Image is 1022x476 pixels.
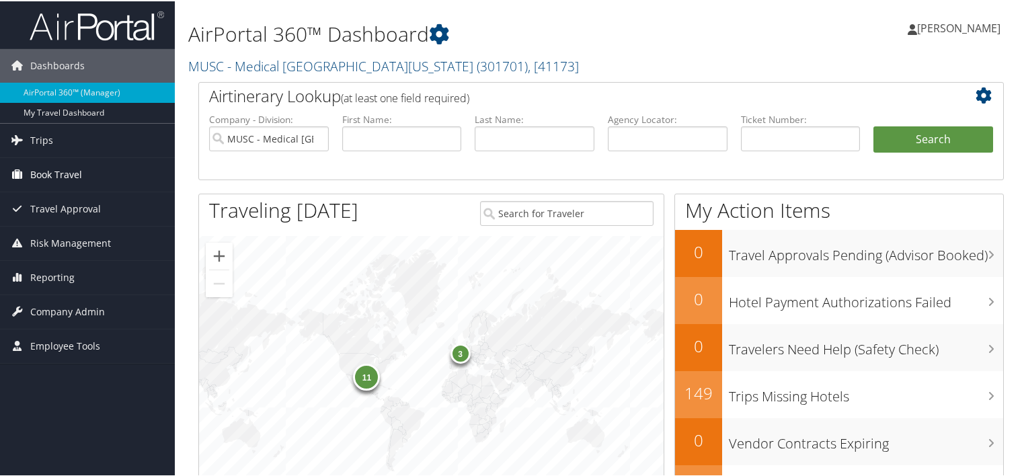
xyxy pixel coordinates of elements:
button: Zoom in [206,241,233,268]
span: Company Admin [30,294,105,327]
h3: Vendor Contracts Expiring [729,426,1003,452]
span: Book Travel [30,157,82,190]
label: Company - Division: [209,112,329,125]
span: ( 301701 ) [477,56,528,74]
h1: AirPortal 360™ Dashboard [188,19,739,47]
a: 0Travelers Need Help (Safety Check) [675,323,1003,370]
button: Zoom out [206,269,233,296]
a: [PERSON_NAME] [908,7,1014,47]
a: 0Travel Approvals Pending (Advisor Booked) [675,229,1003,276]
span: Trips [30,122,53,156]
h3: Travelers Need Help (Safety Check) [729,332,1003,358]
span: Employee Tools [30,328,100,362]
label: First Name: [342,112,462,125]
a: 149Trips Missing Hotels [675,370,1003,417]
h2: 0 [675,333,722,356]
a: MUSC - Medical [GEOGRAPHIC_DATA][US_STATE] [188,56,579,74]
span: (at least one field required) [341,89,469,104]
a: 0Hotel Payment Authorizations Failed [675,276,1003,323]
span: [PERSON_NAME] [917,19,1000,34]
span: , [ 41173 ] [528,56,579,74]
div: 3 [450,342,471,362]
h2: 0 [675,286,722,309]
label: Ticket Number: [741,112,861,125]
input: Search for Traveler [480,200,654,225]
h3: Trips Missing Hotels [729,379,1003,405]
h2: 149 [675,381,722,403]
h2: 0 [675,239,722,262]
span: Reporting [30,260,75,293]
h2: 0 [675,428,722,450]
span: Dashboards [30,48,85,81]
button: Search [873,125,993,152]
label: Last Name: [475,112,594,125]
h3: Hotel Payment Authorizations Failed [729,285,1003,311]
div: 11 [354,362,381,389]
label: Agency Locator: [608,112,728,125]
h1: Traveling [DATE] [209,195,358,223]
h2: Airtinerary Lookup [209,83,926,106]
h1: My Action Items [675,195,1003,223]
a: 0Vendor Contracts Expiring [675,417,1003,464]
span: Risk Management [30,225,111,259]
span: Travel Approval [30,191,101,225]
h3: Travel Approvals Pending (Advisor Booked) [729,238,1003,264]
img: airportal-logo.png [30,9,164,40]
